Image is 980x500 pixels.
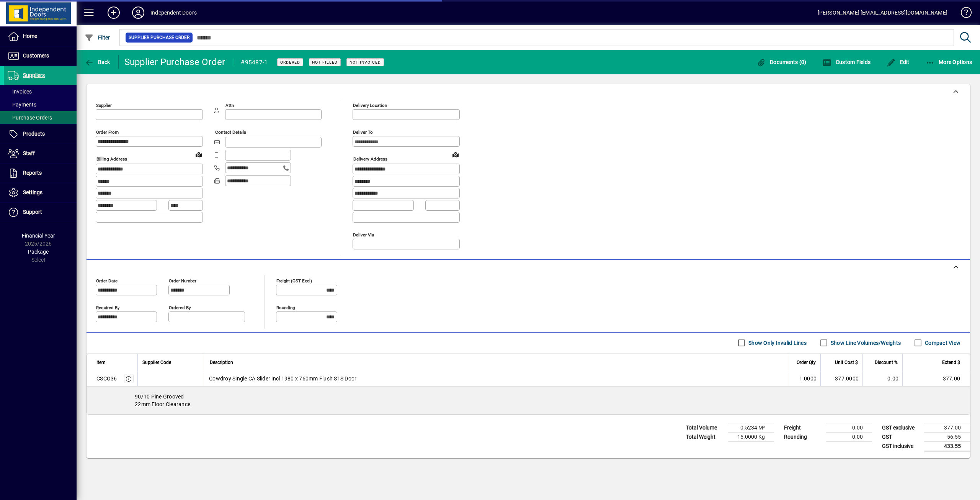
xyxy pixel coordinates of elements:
mat-label: Freight (GST excl) [276,278,312,283]
a: Purchase Orders [4,111,77,124]
button: Profile [126,6,150,20]
span: Package [28,249,49,255]
button: Edit [885,55,911,69]
span: Support [23,209,42,215]
span: Customers [23,52,49,59]
a: Invoices [4,85,77,98]
span: Staff [23,150,35,156]
a: Support [4,203,77,222]
span: Not Invoiced [350,60,381,65]
a: Payments [4,98,77,111]
button: Back [83,55,112,69]
a: Home [4,27,77,46]
span: Item [96,358,106,367]
span: Settings [23,189,42,195]
span: Financial Year [22,233,55,239]
td: 1.0000 [790,371,820,387]
label: Show Line Volumes/Weights [829,339,901,347]
mat-label: Delivery Location [353,103,387,108]
label: Compact View [923,339,960,347]
td: GST exclusive [878,423,924,432]
div: #95487-1 [241,56,268,69]
td: Total Weight [682,432,728,441]
mat-label: Rounding [276,305,295,310]
span: Cowdroy Single CA Slider incl 1980 x 760mm Flush S1S Door [209,375,356,382]
mat-label: Order from [96,130,119,135]
mat-label: Deliver via [353,232,374,237]
button: Filter [83,31,112,44]
td: Rounding [780,432,826,441]
div: 90/10 Pine Grooved 22mm Floor Clearance [87,387,970,414]
span: Purchase Orders [8,115,52,121]
a: Reports [4,164,77,183]
span: Reports [23,170,42,176]
div: [PERSON_NAME] [EMAIL_ADDRESS][DOMAIN_NAME] [818,7,947,19]
span: Unit Cost $ [835,358,858,367]
td: GST [878,432,924,441]
a: Staff [4,144,77,163]
span: Products [23,131,45,137]
mat-label: Order number [169,278,196,283]
td: 0.00 [826,432,872,441]
span: Ordered [280,60,300,65]
div: Supplier Purchase Order [124,56,225,68]
span: Supplier Code [142,358,171,367]
mat-label: Deliver To [353,130,373,135]
mat-label: Supplier [96,103,112,108]
mat-label: Ordered by [169,305,191,310]
td: Total Volume [682,423,728,432]
label: Show Only Invalid Lines [747,339,807,347]
td: 0.00 [862,371,902,387]
span: Filter [85,34,110,41]
span: Back [85,59,110,65]
a: Products [4,125,77,144]
td: 377.00 [902,371,970,387]
span: Supplier Purchase Order [129,34,189,41]
div: Independent Doors [150,7,197,19]
td: 377.0000 [820,371,862,387]
td: 0.00 [826,423,872,432]
button: Add [101,6,126,20]
span: Extend $ [942,358,960,367]
span: Custom Fields [822,59,871,65]
button: Custom Fields [820,55,872,69]
td: 433.55 [924,441,970,451]
a: View on map [193,148,205,161]
td: 377.00 [924,423,970,432]
span: Not Filled [312,60,338,65]
button: More Options [924,55,974,69]
a: Customers [4,46,77,66]
span: Edit [887,59,910,65]
span: Description [210,358,233,367]
td: Freight [780,423,826,432]
td: 0.5234 M³ [728,423,774,432]
td: 56.55 [924,432,970,441]
span: Discount % [875,358,898,367]
a: Settings [4,183,77,202]
span: Documents (0) [757,59,807,65]
span: Order Qty [797,358,816,367]
span: Payments [8,102,36,108]
mat-label: Attn [225,103,234,108]
button: Documents (0) [755,55,808,69]
span: Home [23,33,37,39]
a: View on map [449,148,462,161]
td: GST inclusive [878,441,924,451]
app-page-header-button: Back [77,55,119,69]
span: Suppliers [23,72,45,78]
span: Invoices [8,89,32,95]
mat-label: Order date [96,278,118,283]
td: 15.0000 Kg [728,432,774,441]
mat-label: Required by [96,305,119,310]
a: Knowledge Base [955,2,970,26]
span: More Options [926,59,972,65]
div: CSCO36 [96,375,117,382]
